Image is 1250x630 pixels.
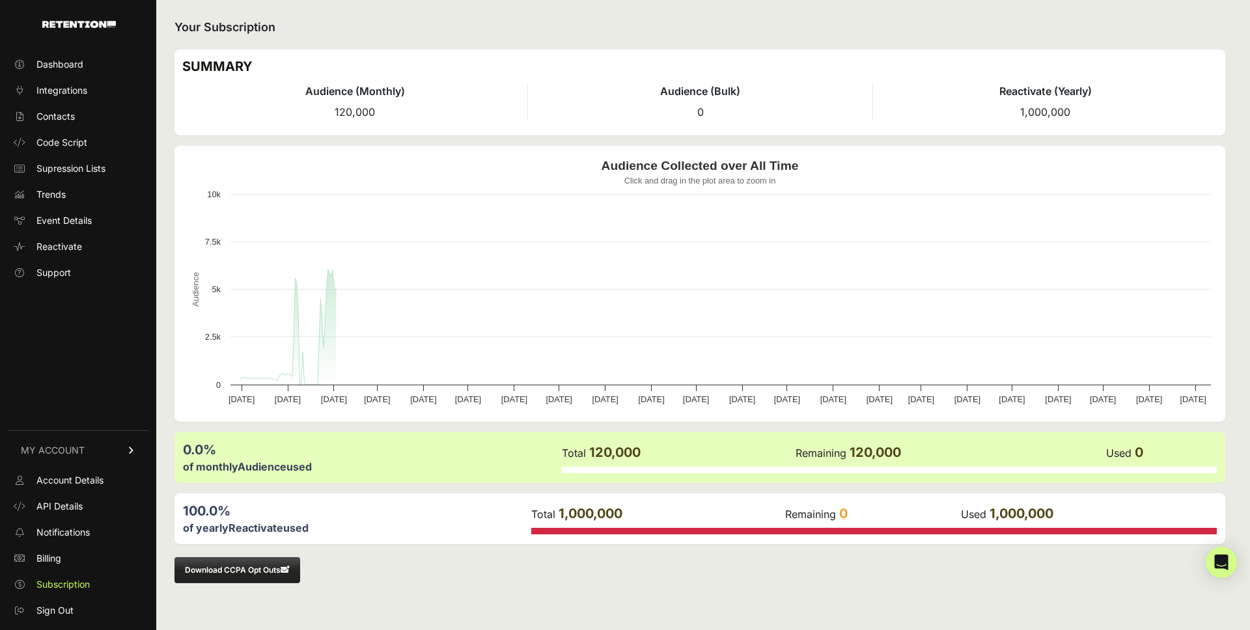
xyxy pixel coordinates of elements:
a: Reactivate [8,236,148,257]
a: Dashboard [8,54,148,75]
a: API Details [8,496,148,517]
text: [DATE] [364,394,390,404]
div: 0.0% [183,441,561,459]
img: Retention.com [42,21,116,28]
a: Billing [8,548,148,569]
text: [DATE] [1045,394,1071,404]
text: [DATE] [683,394,709,404]
span: Integrations [36,84,87,97]
h4: Audience (Monthly) [182,83,527,99]
span: 120,000 [589,445,641,460]
div: Open Intercom Messenger [1206,547,1237,578]
span: 120,000 [335,105,375,118]
text: [DATE] [410,394,436,404]
text: [DATE] [954,394,980,404]
span: Code Script [36,136,87,149]
span: API Details [36,500,83,513]
span: Sign Out [36,604,74,617]
label: Remaining [796,446,846,459]
span: 1,000,000 [1020,105,1070,118]
text: [DATE] [867,394,893,404]
span: MY ACCOUNT [21,444,85,457]
text: 7.5k [205,237,221,247]
span: Billing [36,552,61,565]
button: Download CCPA Opt Outs [174,557,300,583]
span: 1,000,000 [559,506,622,521]
text: 5k [212,284,221,294]
a: Integrations [8,80,148,101]
a: Event Details [8,210,148,231]
text: Audience [191,272,201,307]
label: Remaining [785,508,836,521]
span: 120,000 [850,445,901,460]
span: Trends [36,188,66,201]
text: [DATE] [774,394,800,404]
h3: SUMMARY [182,57,1217,75]
span: 0 [697,105,704,118]
text: [DATE] [229,394,255,404]
span: Contacts [36,110,75,123]
text: [DATE] [592,394,618,404]
text: [DATE] [1136,394,1162,404]
div: of yearly used [183,520,530,536]
h4: Audience (Bulk) [528,83,872,99]
text: [DATE] [908,394,934,404]
text: [DATE] [999,394,1025,404]
span: 0 [1135,445,1143,460]
text: [DATE] [1180,394,1206,404]
span: Dashboard [36,58,83,71]
text: 2.5k [205,332,221,342]
text: Click and drag in the plot area to zoom in [624,176,776,185]
a: Account Details [8,470,148,491]
text: [DATE] [1090,394,1116,404]
text: 10k [207,189,221,199]
a: Subscription [8,574,148,595]
span: Support [36,266,71,279]
h2: Your Subscription [174,18,1225,36]
text: Audience Collected over All Time [602,159,799,172]
span: Account Details [36,474,104,487]
span: 0 [839,506,848,521]
a: Notifications [8,522,148,543]
span: Notifications [36,526,90,539]
label: Audience [238,460,286,473]
a: MY ACCOUNT [8,430,148,470]
span: Subscription [36,578,90,591]
a: Trends [8,184,148,205]
a: Support [8,262,148,283]
label: Used [961,508,986,521]
label: Total [562,446,586,459]
a: Supression Lists [8,158,148,179]
text: [DATE] [275,394,301,404]
div: 100.0% [183,502,530,520]
a: Sign Out [8,600,148,621]
span: Event Details [36,214,92,227]
span: Supression Lists [36,162,105,175]
text: 0 [216,380,221,390]
text: [DATE] [729,394,755,404]
label: Total [531,508,555,521]
label: Reactivate [229,521,283,534]
text: [DATE] [501,394,527,404]
text: [DATE] [820,394,846,404]
div: of monthly used [183,459,561,474]
a: Contacts [8,106,148,127]
label: Used [1106,446,1132,459]
text: [DATE] [455,394,481,404]
text: [DATE] [546,394,572,404]
span: Reactivate [36,240,82,253]
h4: Reactivate (Yearly) [873,83,1217,99]
span: 1,000,000 [990,506,1053,521]
text: [DATE] [638,394,664,404]
svg: Audience Collected over All Time [182,154,1217,414]
text: [DATE] [321,394,347,404]
a: Code Script [8,132,148,153]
